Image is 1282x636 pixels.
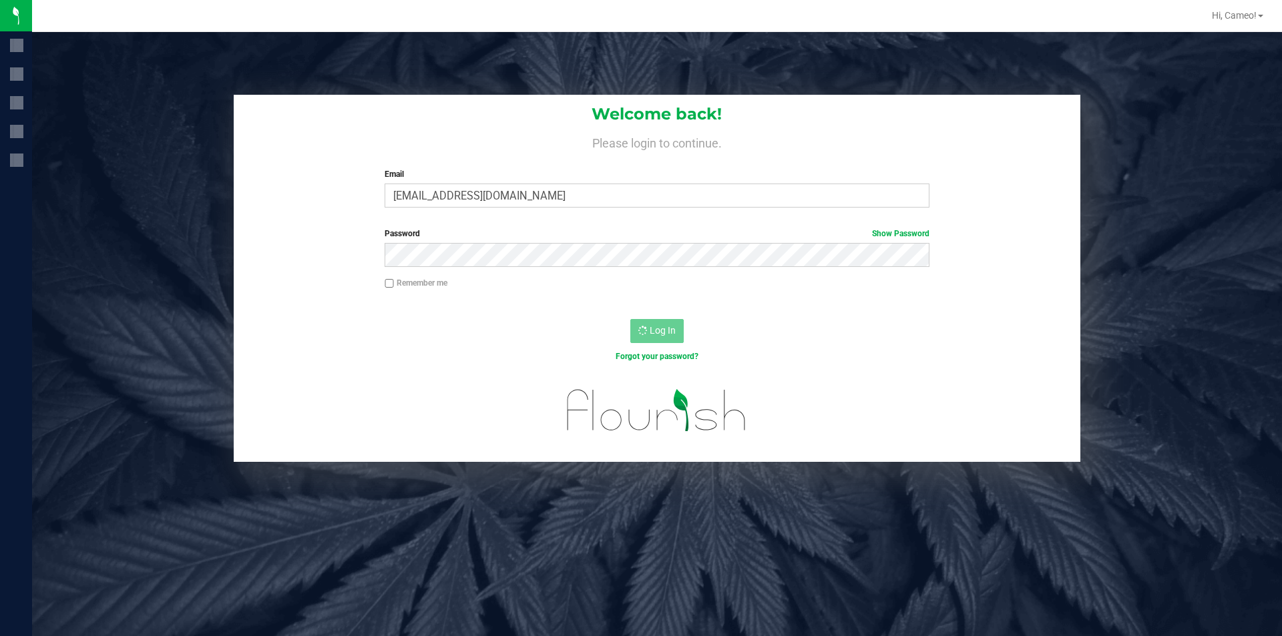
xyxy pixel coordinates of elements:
[1212,10,1257,21] span: Hi, Cameo!
[385,277,447,289] label: Remember me
[872,229,929,238] a: Show Password
[234,105,1080,123] h1: Welcome back!
[385,279,394,288] input: Remember me
[551,376,763,444] img: flourish_logo.svg
[385,229,420,238] span: Password
[650,325,676,336] span: Log In
[630,319,684,343] button: Log In
[234,133,1080,149] h4: Please login to continue.
[385,168,929,180] label: Email
[616,352,698,361] a: Forgot your password?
